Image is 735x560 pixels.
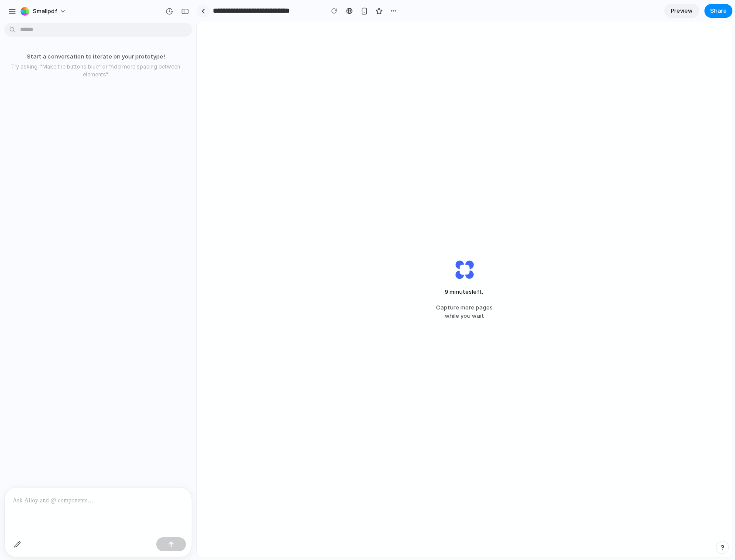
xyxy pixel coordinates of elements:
[445,288,448,295] span: 9
[3,52,188,61] p: Start a conversation to iterate on your prototype!
[33,7,57,16] span: smallpdf
[710,7,727,15] span: Share
[17,4,71,18] button: smallpdf
[704,4,732,18] button: Share
[436,303,493,320] span: Capture more pages while you wait
[664,4,699,18] a: Preview
[3,63,188,79] p: Try asking: "Make the buttons blue" or "Add more spacing between elements"
[671,7,693,15] span: Preview
[440,288,488,296] span: minutes left .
